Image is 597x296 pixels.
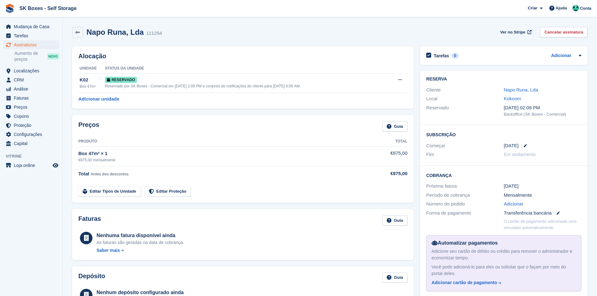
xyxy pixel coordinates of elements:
span: Antes dos descontos [91,172,128,176]
div: Começar [426,142,504,149]
div: Nenhuma fatura disponível ainda [97,232,184,239]
a: Adicionar [551,52,571,60]
a: menu [3,22,59,31]
th: Produto [78,137,364,147]
a: Guia [382,273,407,283]
img: stora-icon-8386f47178a22dfd0bd8f6a31ec36ba5ce8667c1dd55bd0f319d3a0aa187defe.svg [5,4,14,13]
div: Local [426,95,504,102]
span: CRM [14,75,51,84]
div: Adicione seu cartão de débito ou crédito para remover o administrador e economizar tempo. [432,248,576,261]
div: €875,00 [364,170,407,177]
div: NOVO [47,53,59,60]
a: menu [3,112,59,121]
span: Tarefas [14,31,51,40]
span: Conta [580,5,591,12]
a: menu [3,103,59,112]
a: menu [3,94,59,102]
a: SK Boxes - Self Storage [17,3,79,13]
h2: Depósito [78,273,105,283]
img: SK Boxes - Comercial [573,5,579,11]
span: Vitrine [6,153,62,159]
span: Ajuda [556,5,567,11]
div: Box 47m² [80,84,105,89]
h2: Faturas [78,215,101,226]
span: Loja online [14,161,51,170]
span: Criar [528,5,537,11]
span: Análise [14,85,51,93]
a: Guia [382,121,407,132]
a: Editar Proteção [144,186,191,197]
div: Backoffice (SK Boxes - Comercial) [504,111,581,117]
h2: Subscrição [426,131,581,138]
a: menu [3,40,59,49]
div: Adicionar cartão de pagamento [432,279,497,286]
th: Total [364,137,407,147]
div: Reservado por SK Boxes - Comercial em [DATE] 2:09 PM e conjunto de notificações do cliente para [... [105,83,388,89]
a: menu [3,31,59,40]
div: Forma de pagamento [426,210,504,217]
div: Saber mais [97,247,120,254]
span: Assinaturas [14,40,51,49]
a: Ver no Stripe [498,27,532,37]
div: 0 [452,53,459,59]
a: Saber mais [97,247,184,254]
span: Configurações [14,130,51,139]
div: Período de cobrança [426,192,504,199]
div: Automatizar pagamentos [432,239,576,247]
h2: Tarefas [434,53,449,59]
span: Ver no Stripe [500,29,525,35]
a: menu [3,66,59,75]
span: Em andamento [504,152,536,157]
div: As faturas são geradas na data de cobrança. [97,239,184,246]
div: K02 [80,76,105,84]
h2: Napo Runa, Lda [86,28,144,36]
div: 111294 [146,30,162,37]
span: Proteção [14,121,51,130]
div: Box 47m² × 1 [78,150,364,157]
a: Aumento de preços NOVO [14,50,59,63]
a: menu [3,121,59,130]
a: menu [3,139,59,148]
span: Capital [14,139,51,148]
div: Reservado [426,104,504,117]
a: menu [3,85,59,93]
span: Faturas [14,94,51,102]
a: Loja de pré-visualização [52,162,59,169]
h2: Alocação [78,53,407,60]
th: Status da unidade [105,64,388,74]
span: Localizações [14,66,51,75]
div: Cliente [426,86,504,94]
a: menu [3,130,59,139]
div: Número do pedido [426,200,504,208]
span: Mudança de Casa [14,22,51,31]
div: [DATE] 02:09 PM [504,104,581,112]
a: menu [3,161,59,170]
a: menu [3,75,59,84]
div: Fim [426,151,504,158]
a: Adicionar cartão de pagamento [432,279,573,286]
span: Preços [14,103,51,112]
td: €875,00 [364,146,407,166]
div: Você pode adicioná-lo para eles ou solicitar que o façam por meio do portal deles. [432,264,576,277]
time: 2025-10-01 00:00:00 UTC [504,142,519,149]
a: Kokoom [504,96,521,101]
span: Reservado [105,77,137,83]
a: Adicionar [504,200,524,208]
a: Cancelar assinatura [540,27,588,37]
h2: Reserva [426,77,581,82]
div: €875,00 mensalmente [78,157,364,163]
div: Mensalmente [504,192,581,199]
h2: Cobrança [426,172,581,178]
a: Napo Runa, Lda [504,87,538,92]
div: Próxima fatura [426,183,504,190]
a: Editar Tipos de Unidade [78,186,141,197]
div: Transferência bancária [504,210,581,217]
span: Cupons [14,112,51,121]
p: O cartão de pagamento adicionado será vinculado automaticamente [504,218,581,231]
a: Adicionar unidade [78,96,119,103]
span: Aumento de preços [14,50,47,62]
span: Total [78,171,89,176]
th: Unidade [78,64,105,74]
div: [DATE] [504,183,581,190]
a: Guia [382,215,407,226]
